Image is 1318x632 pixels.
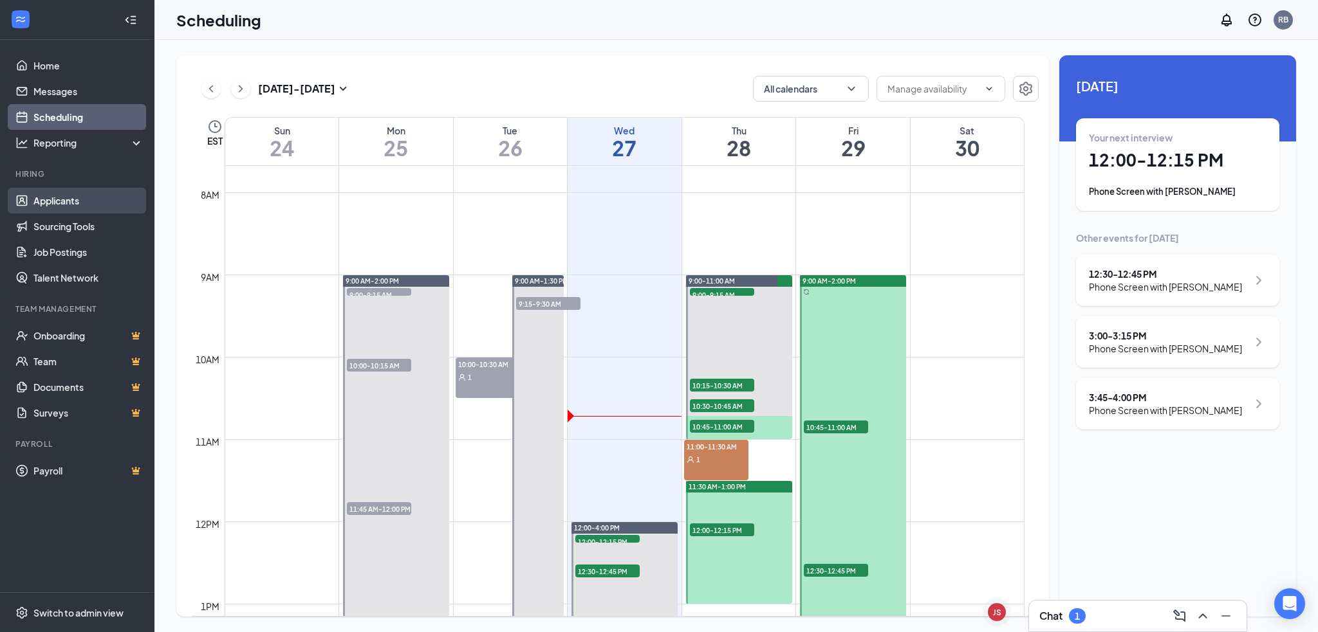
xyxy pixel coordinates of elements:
div: Tue [454,124,568,137]
svg: ChevronDown [845,82,858,95]
div: 12:30 - 12:45 PM [1089,267,1242,280]
a: Home [33,53,144,78]
span: 11:30 AM-1:00 PM [689,482,746,491]
button: ComposeMessage [1169,606,1190,626]
h3: [DATE] - [DATE] [258,82,335,96]
svg: Clock [207,119,223,134]
span: 10:00-10:15 AM [347,359,411,372]
svg: Settings [1018,81,1034,96]
span: 9:00 AM-2:00 PM [803,276,856,285]
h1: 30 [911,137,1024,159]
button: Settings [1013,76,1039,102]
svg: Collapse [124,14,137,26]
svg: ChevronRight [1251,334,1267,350]
a: August 25, 2025 [339,118,453,165]
span: 12:30-12:45 PM [575,564,640,577]
h3: Chat [1039,609,1063,623]
h1: 25 [339,137,453,159]
span: EST [207,134,223,147]
div: Switch to admin view [33,606,124,619]
a: August 27, 2025 [568,118,682,165]
div: Your next interview [1089,131,1267,144]
div: Mon [339,124,453,137]
h1: Scheduling [176,9,261,31]
div: Phone Screen with [PERSON_NAME] [1089,185,1267,198]
div: Sun [225,124,339,137]
span: 9:00-9:15 AM [347,288,411,301]
div: 10am [193,352,222,366]
span: 11:00-11:30 AM [684,440,748,453]
a: PayrollCrown [33,458,144,483]
h1: 12:00 - 12:15 PM [1089,149,1267,171]
h1: 29 [796,137,910,159]
span: [DATE] [1076,76,1279,96]
div: Reporting [33,136,144,149]
div: Other events for [DATE] [1076,231,1279,244]
span: 12:00-12:15 PM [690,523,754,536]
span: 9:00-11:00 AM [689,276,735,285]
span: 12:00-4:00 PM [574,523,620,532]
svg: User [687,456,694,464]
div: 1pm [198,599,222,613]
a: DocumentsCrown [33,374,144,400]
svg: ChevronDown [984,84,994,94]
svg: SmallChevronDown [335,81,351,96]
div: Wed [568,124,682,137]
div: Team Management [15,303,141,314]
span: 10:45-11:00 AM [690,420,754,433]
div: 3:00 - 3:15 PM [1089,329,1242,342]
svg: Minimize [1218,608,1234,624]
a: August 24, 2025 [225,118,339,165]
div: Sat [911,124,1024,137]
svg: QuestionInfo [1247,12,1263,28]
svg: ChevronRight [1251,273,1267,288]
svg: ChevronRight [234,81,247,96]
div: 8am [198,188,222,202]
div: 1 [1075,611,1080,622]
svg: ChevronUp [1195,608,1211,624]
div: Hiring [15,168,141,179]
h1: 27 [568,137,682,159]
h1: 28 [682,137,796,159]
h1: 26 [454,137,568,159]
svg: Settings [15,606,28,619]
div: 9am [198,270,222,284]
button: ChevronRight [231,79,250,98]
div: JS [993,607,1001,618]
div: 12pm [193,517,222,531]
a: OnboardingCrown [33,323,144,348]
div: Payroll [15,438,141,449]
button: ChevronLeft [201,79,221,98]
div: Thu [682,124,796,137]
div: 11am [193,435,222,449]
svg: ChevronLeft [205,81,218,96]
a: August 26, 2025 [454,118,568,165]
svg: WorkstreamLogo [14,13,27,26]
span: 9:00 AM-1:30 PM [515,276,568,285]
div: Open Intercom Messenger [1274,588,1305,619]
svg: ChevronRight [1251,396,1267,411]
a: Messages [33,78,144,104]
svg: ComposeMessage [1172,608,1187,624]
a: SurveysCrown [33,400,144,426]
span: 10:00-10:30 AM [456,357,520,370]
svg: Notifications [1219,12,1234,28]
a: TeamCrown [33,348,144,374]
span: 9:00 AM-2:00 PM [346,276,399,285]
div: Phone Screen with [PERSON_NAME] [1089,342,1242,355]
span: 1 [468,373,472,382]
span: 12:00-12:15 PM [575,535,640,548]
span: 1 [696,455,700,464]
span: 11:45 AM-12:00 PM [347,502,411,515]
svg: Analysis [15,136,28,149]
div: Phone Screen with [PERSON_NAME] [1089,280,1242,293]
span: 10:15-10:30 AM [690,379,754,392]
span: 10:45-11:00 AM [804,420,868,433]
button: All calendarsChevronDown [753,76,869,102]
a: Applicants [33,188,144,213]
a: Scheduling [33,104,144,130]
button: ChevronUp [1193,606,1213,626]
input: Manage availability [887,82,979,96]
a: Talent Network [33,265,144,291]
